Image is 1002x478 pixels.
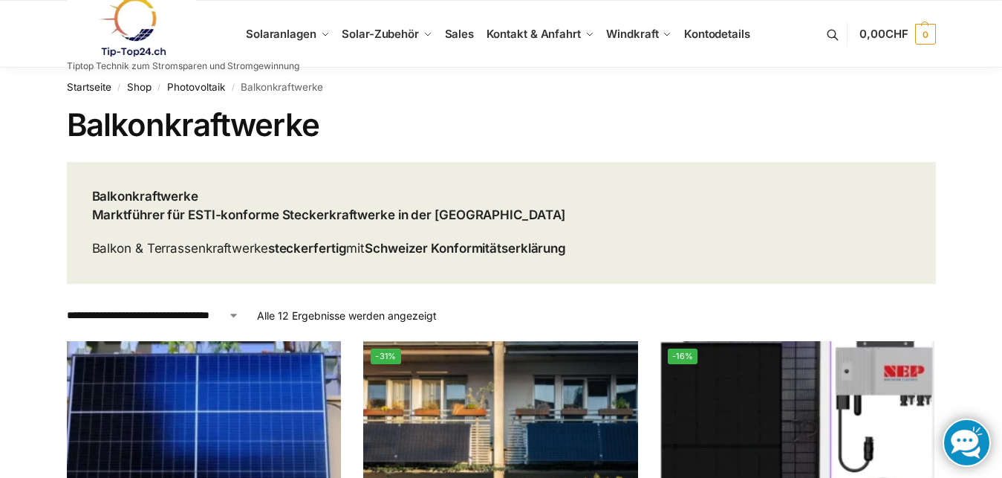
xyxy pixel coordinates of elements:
[111,82,127,94] span: /
[365,241,566,256] strong: Schweizer Konformitätserklärung
[225,82,241,94] span: /
[336,1,438,68] a: Solar-Zubehör
[67,62,299,71] p: Tiptop Technik zum Stromsparen und Stromgewinnung
[67,81,111,93] a: Startseite
[859,27,908,41] span: 0,00
[67,308,239,323] select: Shop-Reihenfolge
[885,27,908,41] span: CHF
[915,24,936,45] span: 0
[67,68,936,106] nav: Breadcrumb
[342,27,419,41] span: Solar-Zubehör
[606,27,658,41] span: Windkraft
[257,308,437,323] p: Alle 12 Ergebnisse werden angezeigt
[678,1,756,68] a: Kontodetails
[127,81,152,93] a: Shop
[600,1,678,68] a: Windkraft
[684,27,750,41] span: Kontodetails
[167,81,225,93] a: Photovoltaik
[92,207,566,222] strong: Marktführer für ESTI-konforme Steckerkraftwerke in der [GEOGRAPHIC_DATA]
[438,1,480,68] a: Sales
[480,1,600,68] a: Kontakt & Anfahrt
[67,106,936,143] h1: Balkonkraftwerke
[487,27,581,41] span: Kontakt & Anfahrt
[268,241,347,256] strong: steckerfertig
[445,27,475,41] span: Sales
[92,239,567,259] p: Balkon & Terrassenkraftwerke mit
[92,189,198,204] strong: Balkonkraftwerke
[859,12,935,56] a: 0,00CHF 0
[246,27,316,41] span: Solaranlagen
[152,82,167,94] span: /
